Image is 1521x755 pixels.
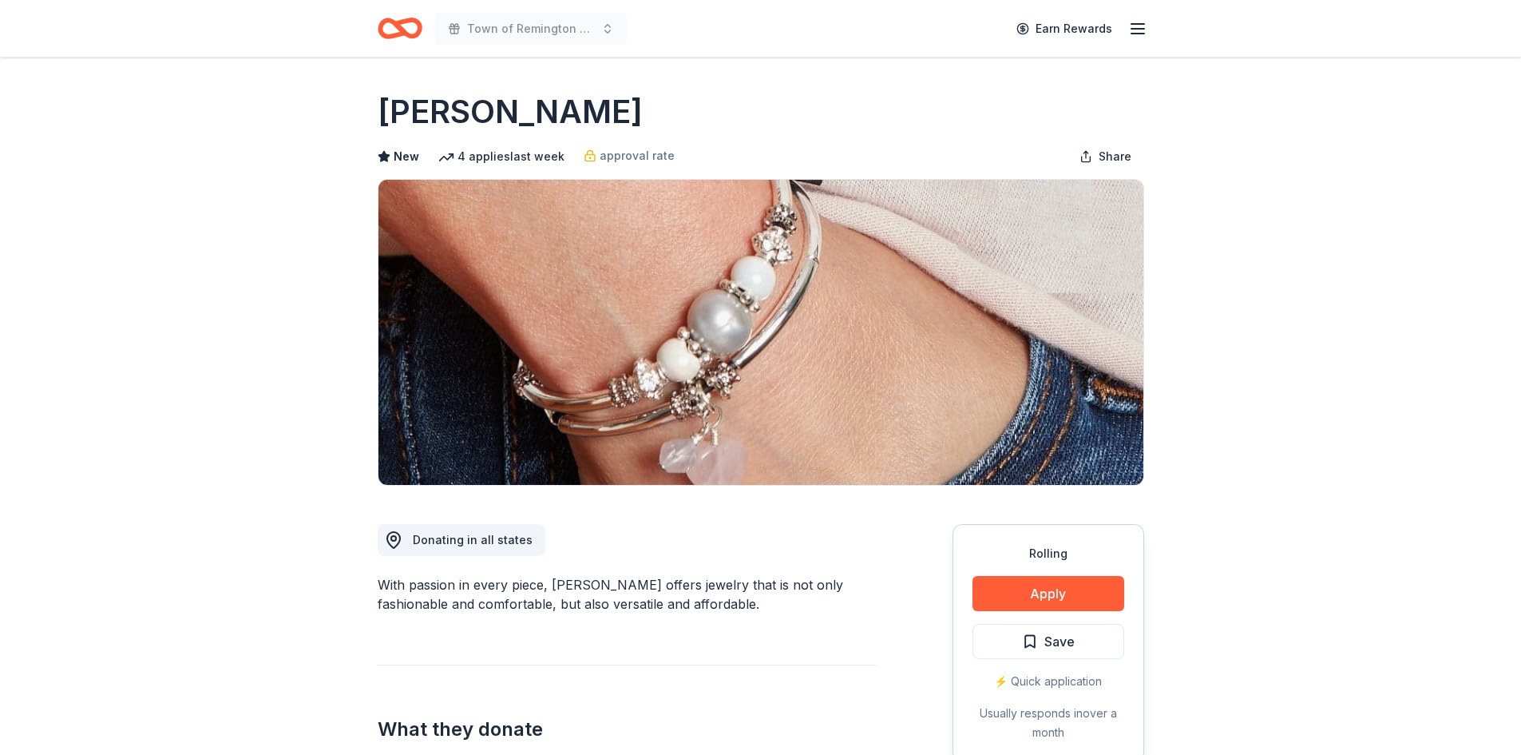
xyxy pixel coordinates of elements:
img: Image for Lizzy James [378,180,1143,485]
button: Apply [972,576,1124,611]
span: Donating in all states [413,533,533,546]
span: Town of Remington Car Show [467,19,595,38]
button: Town of Remington Car Show [435,13,627,45]
div: 4 applies last week [438,147,564,166]
button: Save [972,624,1124,659]
div: Rolling [972,544,1124,563]
span: Save [1044,631,1075,652]
div: ⚡️ Quick application [972,672,1124,691]
h1: [PERSON_NAME] [378,89,643,134]
a: Home [378,10,422,47]
span: New [394,147,419,166]
a: approval rate [584,146,675,165]
div: With passion in every piece, [PERSON_NAME] offers jewelry that is not only fashionable and comfor... [378,575,876,614]
button: Share [1067,141,1144,173]
span: Share [1099,147,1131,166]
a: Earn Rewards [1007,14,1122,43]
span: approval rate [600,146,675,165]
div: Usually responds in over a month [972,704,1124,742]
h2: What they donate [378,717,876,742]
